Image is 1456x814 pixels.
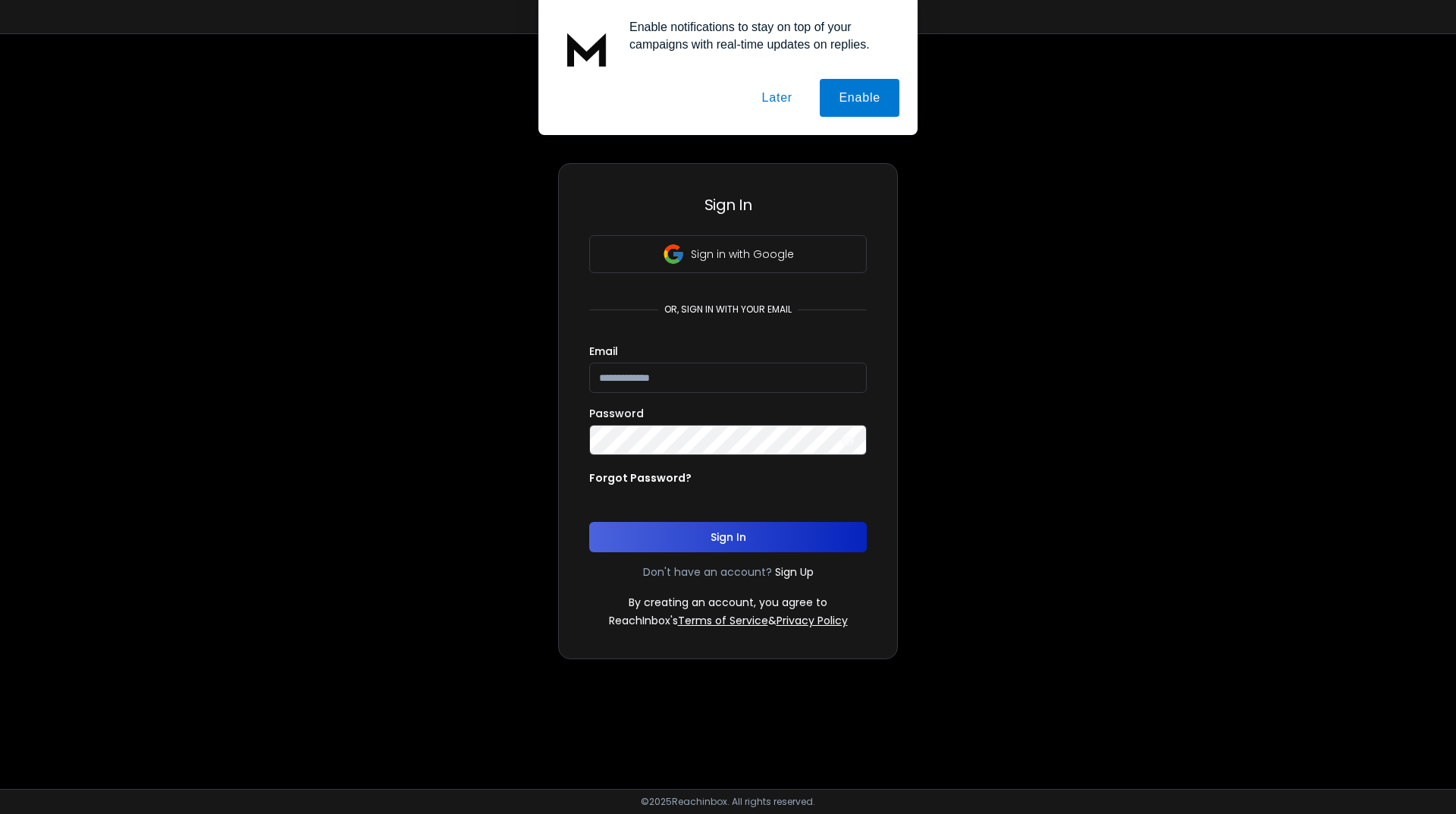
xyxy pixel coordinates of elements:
[742,79,811,117] button: Later
[775,564,814,580] a: Sign Up
[589,235,867,273] button: Sign in with Google
[617,18,899,53] div: Enable notifications to stay on top of your campaigns with real-time updates on replies.
[629,595,827,610] p: By creating an account, you agree to
[658,303,798,316] p: or, sign in with your email
[678,613,768,628] a: Terms of Service
[691,247,794,262] p: Sign in with Google
[589,346,618,357] label: Email
[589,194,867,215] h3: Sign In
[589,522,867,552] button: Sign In
[589,470,692,486] p: Forgot Password?
[777,613,848,628] a: Privacy Policy
[641,796,815,808] p: © 2025 Reachinbox. All rights reserved.
[557,18,617,79] img: notification icon
[609,613,848,628] p: ReachInbox's &
[589,408,644,419] label: Password
[643,564,772,580] p: Don't have an account?
[820,79,899,117] button: Enable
